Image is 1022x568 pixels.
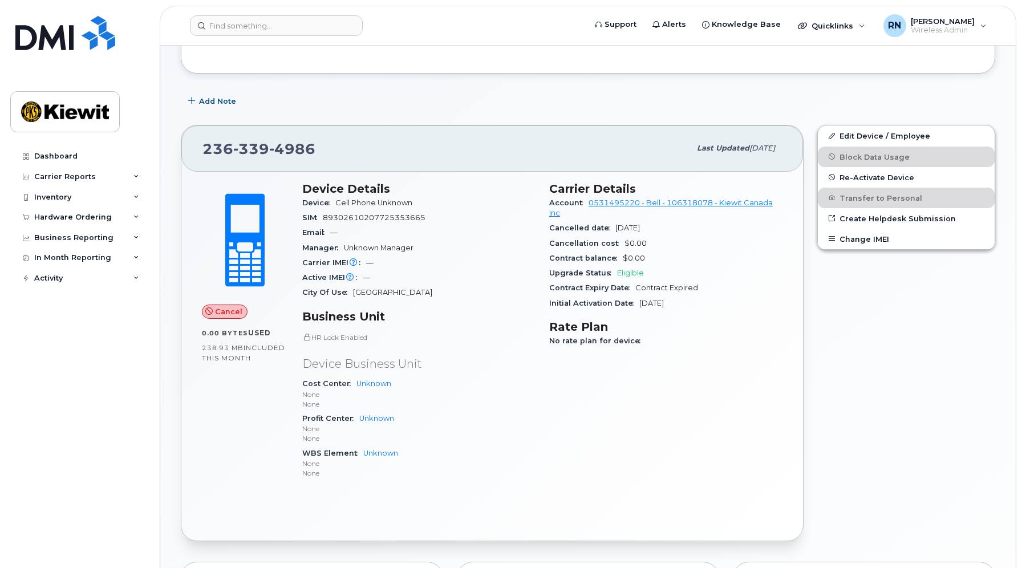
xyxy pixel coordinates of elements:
span: Cell Phone Unknown [335,198,412,207]
a: Create Helpdesk Submission [818,208,995,229]
span: 0.00 Bytes [202,329,248,337]
span: Manager [302,244,344,252]
span: included this month [202,343,285,362]
p: None [302,390,536,399]
span: Unknown Manager [344,244,413,252]
span: City Of Use [302,288,353,297]
span: Support [605,19,636,30]
span: Account [549,198,589,207]
span: Carrier IMEI [302,258,366,267]
a: Alerts [644,13,694,36]
button: Transfer to Personal [818,188,995,208]
span: — [330,228,338,237]
span: 236 [202,140,315,157]
span: Eligible [617,269,644,277]
span: No rate plan for device [549,336,646,345]
span: Email [302,228,330,237]
span: 339 [233,140,269,157]
span: WBS Element [302,449,363,457]
span: [DATE] [639,299,664,307]
h3: Rate Plan [549,320,782,334]
span: used [248,328,271,337]
span: [DATE] [749,144,775,152]
iframe: Messenger Launcher [972,518,1013,559]
a: Support [587,13,644,36]
p: None [302,399,536,409]
span: Contract Expired [635,283,698,292]
p: None [302,468,536,478]
button: Add Note [181,91,246,111]
span: Contract balance [549,254,623,262]
button: Change IMEI [818,229,995,249]
span: Wireless Admin [911,26,975,35]
span: $0.00 [623,254,645,262]
h3: Carrier Details [549,182,782,196]
div: Robert Navalta [875,14,995,37]
button: Re-Activate Device [818,167,995,188]
p: HR Lock Enabled [302,332,536,342]
span: 238.93 MB [202,344,244,352]
span: Initial Activation Date [549,299,639,307]
span: Knowledge Base [712,19,781,30]
span: 89302610207725353665 [323,213,425,222]
h3: Business Unit [302,310,536,323]
h3: Device Details [302,182,536,196]
span: Active IMEI [302,273,363,282]
span: — [366,258,374,267]
p: None [302,459,536,468]
a: Unknown [363,449,398,457]
span: Profit Center [302,414,359,423]
span: Quicklinks [812,21,853,30]
span: Add Note [199,96,236,107]
a: 0531495220 - Bell - 106318078 - Kiewit Canada Inc [549,198,773,217]
p: None [302,433,536,443]
span: Cancelled date [549,224,615,232]
button: Block Data Usage [818,147,995,167]
div: Quicklinks [790,14,873,37]
p: None [302,424,536,433]
a: Unknown [359,414,394,423]
span: — [363,273,370,282]
span: Device [302,198,335,207]
span: SIM [302,213,323,222]
span: Contract Expiry Date [549,283,635,292]
span: Alerts [662,19,686,30]
a: Edit Device / Employee [818,125,995,146]
span: [DATE] [615,224,640,232]
span: Cost Center [302,379,356,388]
input: Find something... [190,15,363,36]
span: RN [888,19,901,33]
span: Upgrade Status [549,269,617,277]
p: Device Business Unit [302,356,536,372]
span: [PERSON_NAME] [911,17,975,26]
a: Knowledge Base [694,13,789,36]
a: Unknown [356,379,391,388]
span: $0.00 [624,239,647,248]
span: [GEOGRAPHIC_DATA] [353,288,432,297]
span: Cancellation cost [549,239,624,248]
span: Cancel [215,306,242,317]
span: 4986 [269,140,315,157]
span: Last updated [697,144,749,152]
span: Re-Activate Device [839,173,914,181]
